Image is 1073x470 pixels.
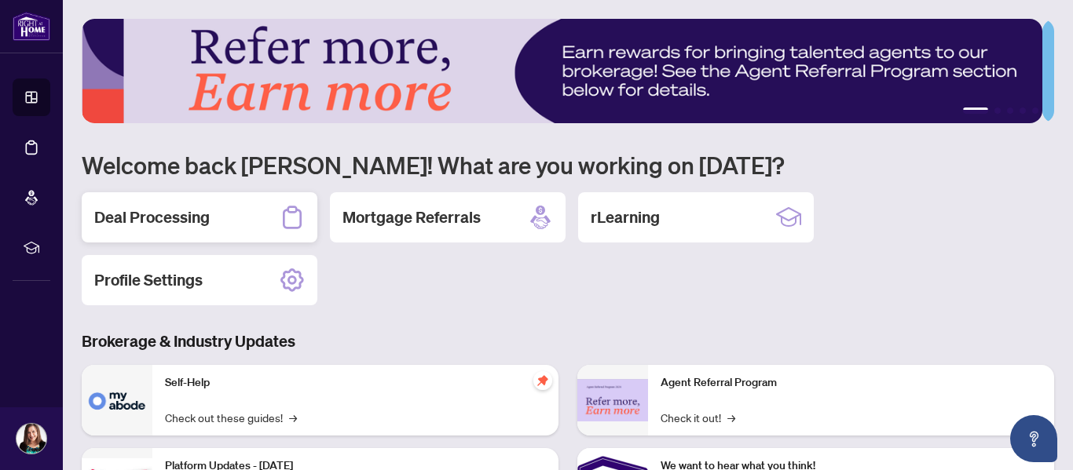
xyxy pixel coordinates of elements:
h2: Profile Settings [94,269,203,291]
span: → [727,409,735,426]
button: 2 [994,107,1001,114]
p: Agent Referral Program [661,374,1042,392]
h1: Welcome back [PERSON_NAME]! What are you working on [DATE]? [82,150,1054,180]
a: Check out these guides!→ [165,409,297,426]
a: Check it out!→ [661,409,735,426]
p: Self-Help [165,374,546,392]
img: Agent Referral Program [577,379,648,422]
img: Profile Icon [16,424,46,454]
img: logo [13,12,50,41]
h2: rLearning [591,206,660,228]
img: Self-Help [82,365,152,435]
button: Open asap [1010,415,1057,462]
button: 5 [1032,107,1038,114]
img: Slide 0 [82,19,1042,123]
h2: Deal Processing [94,206,210,228]
button: 4 [1020,107,1026,114]
button: 3 [1007,107,1013,114]
span: pushpin [533,371,552,390]
span: → [289,409,297,426]
h3: Brokerage & Industry Updates [82,330,1054,352]
h2: Mortgage Referrals [342,206,481,228]
button: 1 [963,107,988,114]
